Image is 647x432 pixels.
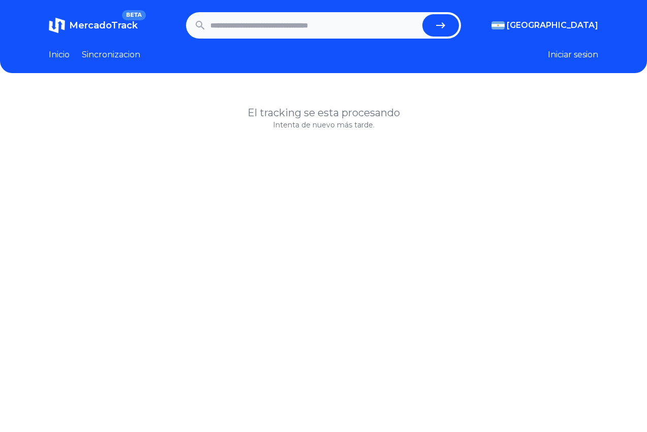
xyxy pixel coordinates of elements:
[69,20,138,31] span: MercadoTrack
[49,17,65,34] img: MercadoTrack
[82,49,140,61] a: Sincronizacion
[49,17,138,34] a: MercadoTrackBETA
[491,21,505,29] img: Argentina
[49,49,70,61] a: Inicio
[49,106,598,120] h1: El tracking se esta procesando
[491,19,598,31] button: [GEOGRAPHIC_DATA]
[548,49,598,61] button: Iniciar sesion
[122,10,146,20] span: BETA
[49,120,598,130] p: Intenta de nuevo más tarde.
[507,19,598,31] span: [GEOGRAPHIC_DATA]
